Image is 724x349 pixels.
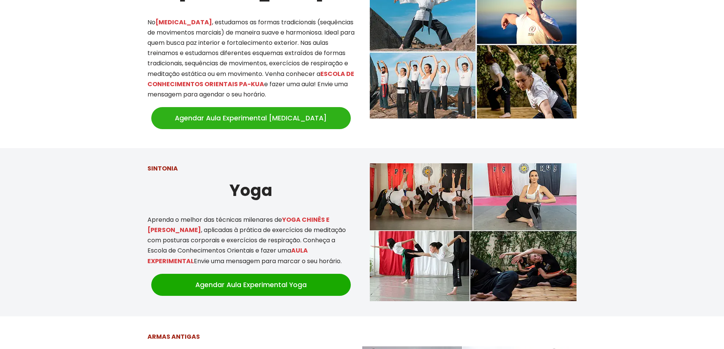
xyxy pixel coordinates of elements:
[147,164,178,173] strong: SINTONIA
[147,69,354,88] mark: ESCOLA DE CONHECIMENTOS ORIENTAIS PA-KUA
[147,17,355,100] p: No , estudamos as formas tradicionais (sequências de movimentos marciais) de maneira suave e harm...
[155,18,212,27] mark: [MEDICAL_DATA]
[147,246,308,265] mark: AULA EXPERIMENTAL
[151,274,351,296] a: Agendar Aula Experimental Yoga
[147,332,200,341] strong: ARMAS ANTIGAS
[147,215,355,266] p: Aprenda o melhor das técnicas milenares de , aplicadas à prática de exercícios de meditação com p...
[147,215,330,234] mark: YOGA CHINÊS E [PERSON_NAME]
[151,107,351,129] a: Agendar Aula Experimental [MEDICAL_DATA]
[230,179,272,202] strong: Yoga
